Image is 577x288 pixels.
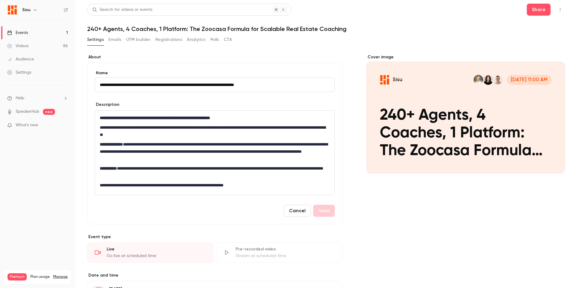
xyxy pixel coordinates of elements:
button: Share [527,4,551,16]
button: Analytics [187,35,206,44]
div: Pre-recorded video [236,246,335,252]
h6: Sisu [22,7,30,13]
span: Premium [8,273,27,280]
a: Manage [53,274,68,279]
button: CTA [224,35,232,44]
a: SpeakerHub [16,109,39,115]
div: Pre-recorded videoStream at scheduled time [216,242,343,263]
div: editor [95,111,334,195]
label: Date and time [87,272,342,278]
div: Videos [7,43,29,49]
div: Stream at scheduled time [236,253,335,259]
div: LiveGo live at scheduled time [87,242,214,263]
button: Settings [87,35,104,44]
li: help-dropdown-opener [7,95,68,101]
img: Sisu [8,5,17,15]
div: Search for videos or events [92,7,152,13]
label: Cover image [366,54,565,60]
div: Audience [7,56,34,62]
label: About [87,54,342,60]
span: new [43,109,55,115]
label: Description [95,102,119,108]
iframe: Noticeable Trigger [61,123,68,128]
div: Go live at scheduled time [107,253,206,259]
button: Cancel [284,205,311,217]
button: Emails [108,35,121,44]
section: description [95,110,335,195]
span: What's new [16,122,38,128]
section: Cover image [366,54,565,173]
div: Live [107,246,206,252]
span: Help [16,95,24,101]
p: Event type [87,234,342,240]
div: Events [7,30,28,36]
button: Registrations [155,35,182,44]
div: Settings [7,69,31,75]
button: Polls [210,35,219,44]
label: Name [95,70,335,76]
button: UTM builder [126,35,151,44]
span: Plan usage [30,274,50,279]
h1: 240+ Agents, 4 Coaches, 1 Platform: The Zoocasa Formula for Scalable Real Estate Coaching [87,25,565,32]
